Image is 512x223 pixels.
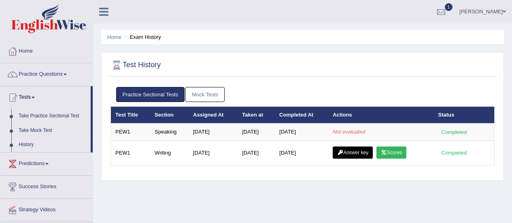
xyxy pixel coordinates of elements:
[15,138,91,152] a: History
[376,147,406,159] a: Scores
[238,123,275,140] td: [DATE]
[275,123,328,140] td: [DATE]
[238,140,275,165] td: [DATE]
[189,140,238,165] td: [DATE]
[116,87,185,102] a: Practice Sectional Tests
[275,140,328,165] td: [DATE]
[110,59,161,71] h2: Test History
[111,106,151,123] th: Test Title
[438,128,470,136] div: Completed
[111,123,151,140] td: PEW1
[150,106,189,123] th: Section
[328,106,433,123] th: Actions
[445,3,453,11] span: 1
[189,106,238,123] th: Assigned At
[0,153,93,173] a: Predictions
[238,106,275,123] th: Taken at
[15,109,91,123] a: Take Practice Sectional Test
[15,123,91,138] a: Take Mock Test
[438,149,470,157] div: Completed
[333,129,365,135] em: Not evaluated
[434,106,495,123] th: Status
[189,123,238,140] td: [DATE]
[150,140,189,165] td: Writing
[275,106,328,123] th: Completed At
[0,86,91,106] a: Tests
[0,176,93,196] a: Success Stories
[185,87,225,102] a: Mock Tests
[0,63,93,83] a: Practice Questions
[111,140,151,165] td: PEW1
[0,199,93,219] a: Strategy Videos
[0,40,93,60] a: Home
[150,123,189,140] td: Speaking
[333,147,373,159] a: Answer key
[107,34,121,40] a: Home
[123,33,161,41] li: Exam History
